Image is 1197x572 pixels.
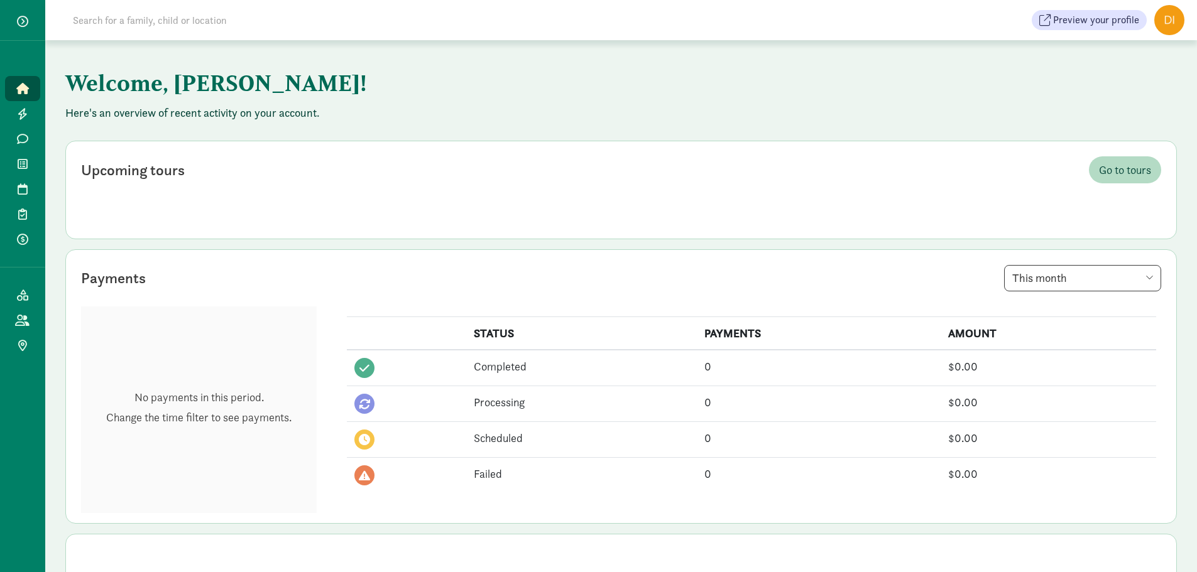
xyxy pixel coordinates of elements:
[474,394,689,411] div: Processing
[948,394,1149,411] div: $0.00
[1089,156,1161,183] a: Go to tours
[65,105,1177,121] p: Here's an overview of recent activity on your account.
[474,358,689,375] div: Completed
[474,465,689,482] div: Failed
[948,358,1149,375] div: $0.00
[1032,10,1147,30] button: Preview your profile
[704,358,932,375] div: 0
[81,159,185,181] div: Upcoming tours
[106,410,292,425] p: Change the time filter to see payments.
[466,317,697,350] th: STATUS
[941,317,1156,350] th: AMOUNT
[1099,161,1151,178] span: Go to tours
[81,267,146,289] div: Payments
[948,465,1149,482] div: $0.00
[106,390,292,405] p: No payments in this period.
[65,60,687,105] h1: Welcome, [PERSON_NAME]!
[65,8,418,33] input: Search for a family, child or location
[704,394,932,411] div: 0
[948,429,1149,446] div: $0.00
[1053,13,1139,28] span: Preview your profile
[697,317,940,350] th: PAYMENTS
[704,429,932,446] div: 0
[704,465,932,482] div: 0
[474,429,689,446] div: Scheduled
